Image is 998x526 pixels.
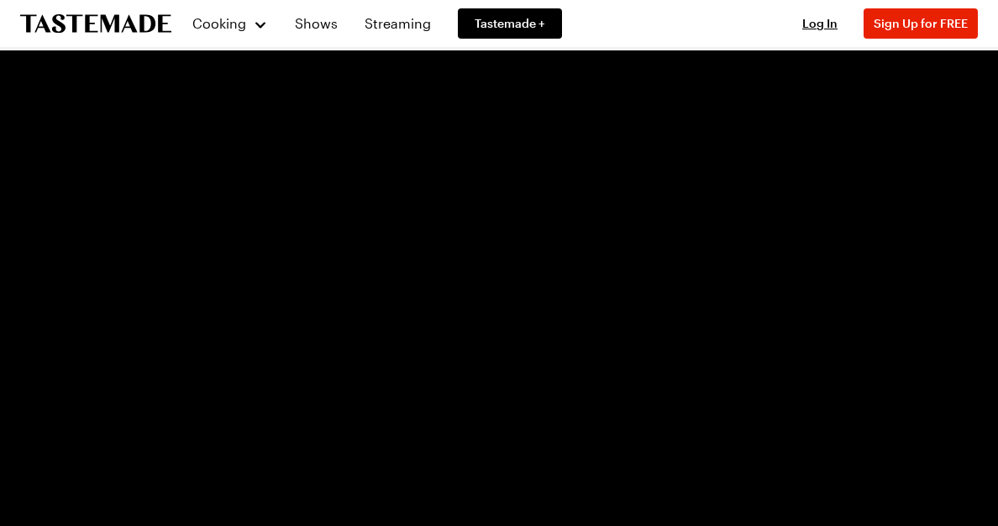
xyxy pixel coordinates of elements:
[786,15,854,32] button: Log In
[458,8,562,39] a: Tastemade +
[192,15,246,31] span: Cooking
[192,3,268,44] button: Cooking
[475,15,545,32] span: Tastemade +
[802,16,838,30] span: Log In
[20,14,171,34] a: To Tastemade Home Page
[874,16,968,30] span: Sign Up for FREE
[864,8,978,39] button: Sign Up for FREE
